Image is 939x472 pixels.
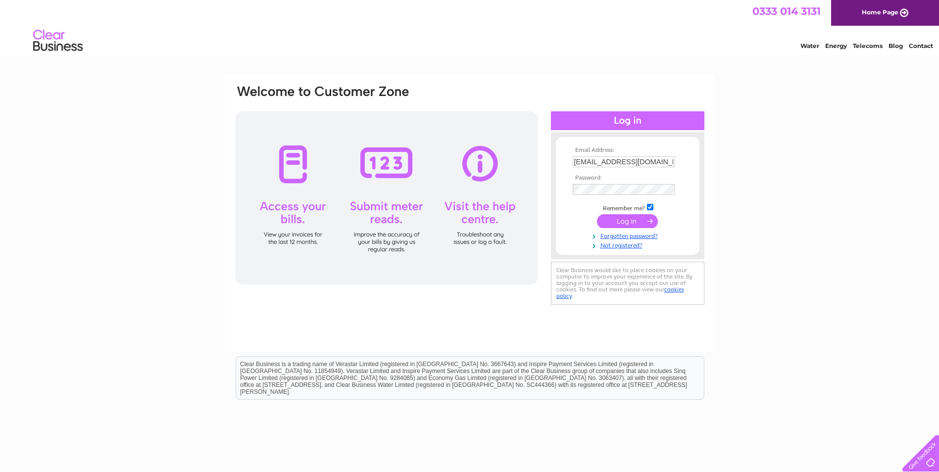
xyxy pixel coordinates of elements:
[573,240,685,249] a: Not registered?
[825,42,847,49] a: Energy
[556,286,684,299] a: cookies policy
[889,42,903,49] a: Blog
[752,5,821,17] a: 0333 014 3131
[597,214,658,228] input: Submit
[570,175,685,182] th: Password:
[800,42,819,49] a: Water
[236,5,704,48] div: Clear Business is a trading name of Verastar Limited (registered in [GEOGRAPHIC_DATA] No. 3667643...
[570,147,685,154] th: Email Address:
[853,42,883,49] a: Telecoms
[551,262,704,305] div: Clear Business would like to place cookies on your computer to improve your experience of the sit...
[570,202,685,212] td: Remember me?
[909,42,933,49] a: Contact
[33,26,83,56] img: logo.png
[573,231,685,240] a: Forgotten password?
